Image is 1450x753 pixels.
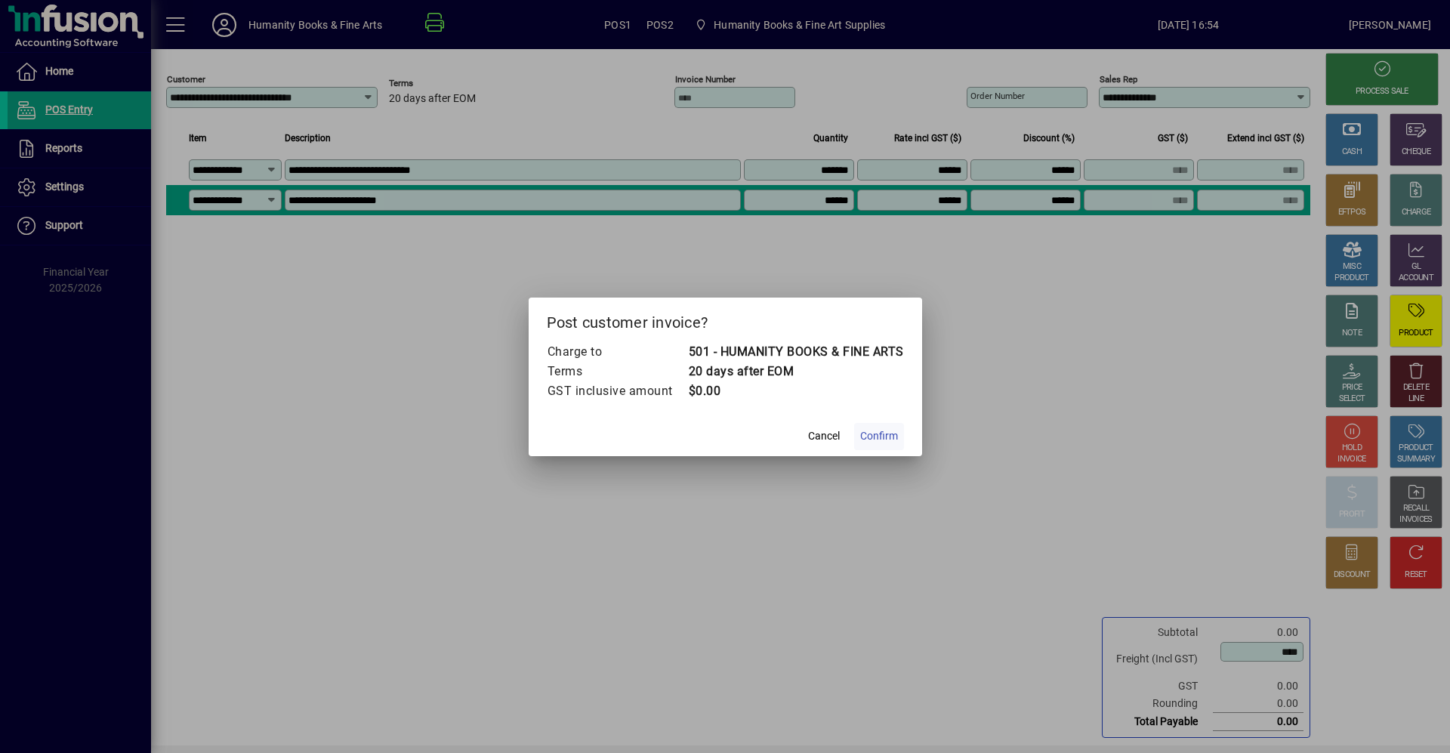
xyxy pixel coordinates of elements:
[688,381,904,401] td: $0.00
[808,428,840,444] span: Cancel
[547,342,688,362] td: Charge to
[688,342,904,362] td: 501 - HUMANITY BOOKS & FINE ARTS
[547,362,688,381] td: Terms
[860,428,898,444] span: Confirm
[854,423,904,450] button: Confirm
[688,362,904,381] td: 20 days after EOM
[800,423,848,450] button: Cancel
[529,298,922,341] h2: Post customer invoice?
[547,381,688,401] td: GST inclusive amount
